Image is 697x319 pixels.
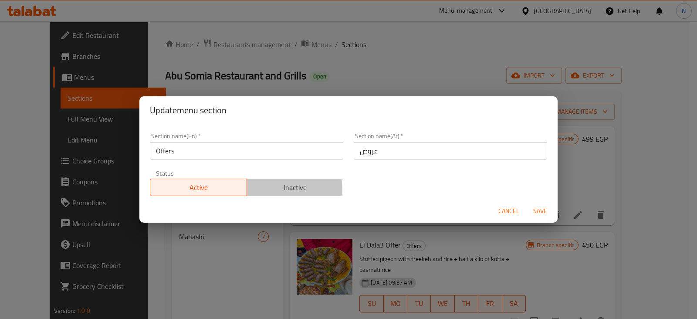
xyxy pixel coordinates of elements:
[530,206,551,217] span: Save
[150,142,343,159] input: Please enter section name(en)
[150,103,547,117] h2: Update menu section
[526,203,554,219] button: Save
[150,179,247,196] button: Active
[247,179,344,196] button: Inactive
[495,203,523,219] button: Cancel
[354,142,547,159] input: Please enter section name(ar)
[250,181,340,194] span: Inactive
[154,181,244,194] span: Active
[498,206,519,217] span: Cancel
